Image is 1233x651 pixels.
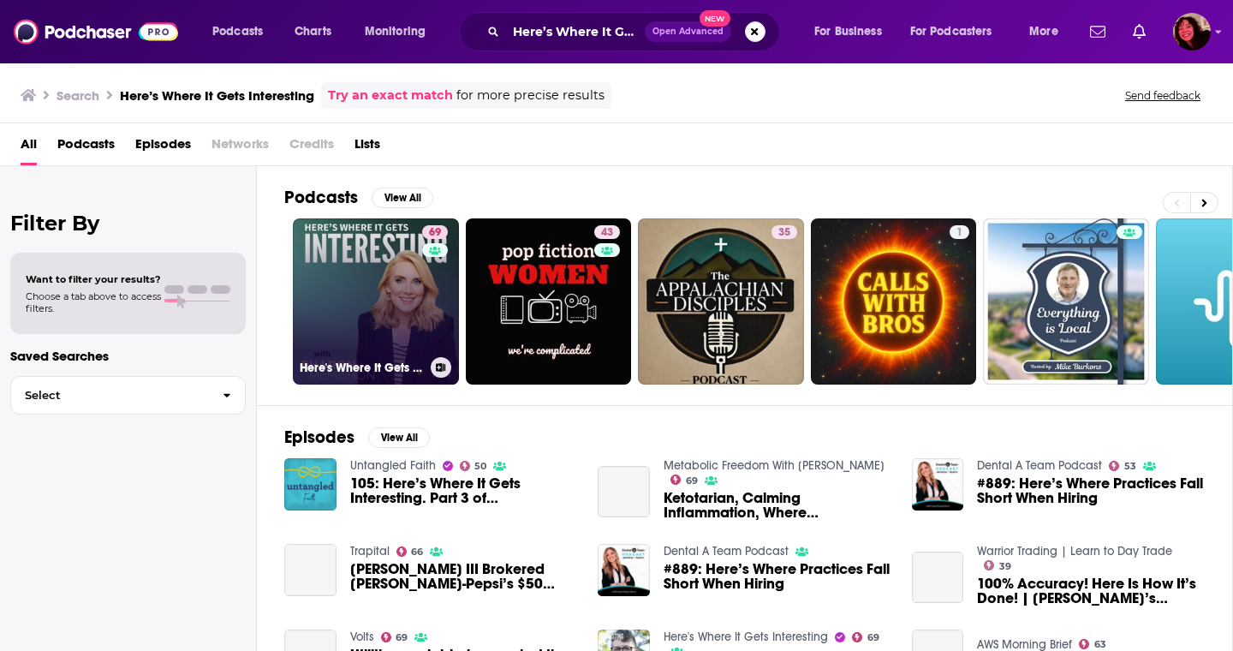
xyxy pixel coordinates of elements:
a: 69 [422,225,448,239]
a: 43 [466,218,632,385]
a: Here's Where It Gets Interesting [664,630,828,644]
a: Podcasts [57,130,115,165]
span: 53 [1124,463,1136,470]
a: Metabolic Freedom With Ben Azadi [664,458,885,473]
a: Show notifications dropdown [1126,17,1153,46]
img: #889: Here’s Where Practices Fall Short When Hiring [912,458,964,511]
span: 1 [956,224,962,242]
span: New [700,10,730,27]
span: 69 [396,634,408,642]
span: 105: Here’s Where It Gets Interesting. Part 3 of [PERSON_NAME]’s Story [350,476,578,505]
a: Ketotarian, Calming Inflammation, Where Conventional Medicine Gets it Wrong, – Dr. Will Cole: KKP... [598,466,650,518]
button: open menu [1017,18,1080,45]
a: Dental A Team Podcast [664,544,789,558]
span: 66 [411,548,423,556]
img: Podchaser - Follow, Share and Rate Podcasts [14,15,178,48]
img: User Profile [1173,13,1211,51]
button: open menu [353,18,448,45]
div: Search podcasts, credits, & more... [475,12,796,51]
h2: Filter By [10,211,246,236]
a: 1 [950,225,969,239]
a: PodcastsView All [284,187,433,208]
a: 1 [811,218,977,385]
a: 39 [984,560,1011,570]
a: 100% Accuracy! Here Is How It’s Done! | Roberto’s Weekly Recap [977,576,1205,606]
h2: Podcasts [284,187,358,208]
button: View All [372,188,433,208]
a: 69 [852,632,879,642]
a: 43 [594,225,620,239]
a: Volts [350,630,374,644]
span: 69 [686,477,698,485]
h3: Here’s Where It Gets Interesting [120,87,314,104]
button: View All [368,427,430,448]
span: Ketotarian, Calming Inflammation, Where Conventional Medicine Gets it Wrong, – Dr. [PERSON_NAME]:... [664,491,891,520]
a: 69Here's Where It Gets Interesting [293,218,459,385]
a: 66 [396,546,424,557]
span: 39 [999,563,1011,570]
span: Networks [211,130,269,165]
button: Open AdvancedNew [645,21,731,42]
a: 63 [1079,639,1106,649]
a: Trapital [350,544,390,558]
button: Select [10,376,246,415]
a: Frank Cooper III Brokered Beyonce-Pepsi’s $50 Million Deal. Here’s Where He Sees Industry Going Next [350,562,578,591]
a: 35 [638,218,804,385]
a: All [21,130,37,165]
button: open menu [899,18,1017,45]
span: Logged in as Kathryn-Musilek [1173,13,1211,51]
a: Show notifications dropdown [1083,17,1112,46]
a: Untangled Faith [350,458,436,473]
a: 69 [670,475,698,485]
span: More [1029,20,1058,44]
span: 69 [867,634,879,642]
a: 105: Here’s Where It Gets Interesting. Part 3 of Bo’s Story [350,476,578,505]
a: Lists [354,130,380,165]
img: #889: Here’s Where Practices Fall Short When Hiring [598,544,650,596]
span: Charts [295,20,331,44]
button: open menu [200,18,285,45]
h3: Search [57,87,99,104]
a: Charts [283,18,342,45]
a: #889: Here’s Where Practices Fall Short When Hiring [664,562,891,591]
a: Episodes [135,130,191,165]
p: Saved Searches [10,348,246,364]
img: 105: Here’s Where It Gets Interesting. Part 3 of Bo’s Story [284,458,337,511]
button: Show profile menu [1173,13,1211,51]
a: 50 [460,461,487,471]
span: Podcasts [212,20,263,44]
a: 100% Accuracy! Here Is How It’s Done! | Roberto’s Weekly Recap [912,552,964,604]
a: EpisodesView All [284,427,430,448]
span: Choose a tab above to access filters. [26,290,161,314]
a: Try an exact match [328,86,453,105]
span: 69 [429,224,441,242]
span: For Podcasters [910,20,992,44]
button: Send feedback [1120,88,1206,103]
span: Select [11,390,209,401]
span: 50 [474,463,486,470]
span: For Business [814,20,882,44]
span: 63 [1094,641,1106,648]
span: Credits [289,130,334,165]
span: Want to filter your results? [26,273,161,285]
a: 69 [381,632,408,642]
span: 35 [778,224,790,242]
a: Ketotarian, Calming Inflammation, Where Conventional Medicine Gets it Wrong, – Dr. Will Cole: KKP... [664,491,891,520]
a: 53 [1109,461,1136,471]
a: Dental A Team Podcast [977,458,1102,473]
a: 35 [771,225,797,239]
h2: Episodes [284,427,354,448]
input: Search podcasts, credits, & more... [506,18,645,45]
span: for more precise results [456,86,605,105]
a: #889: Here’s Where Practices Fall Short When Hiring [977,476,1205,505]
span: Open Advanced [652,27,724,36]
h3: Here's Where It Gets Interesting [300,361,424,375]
